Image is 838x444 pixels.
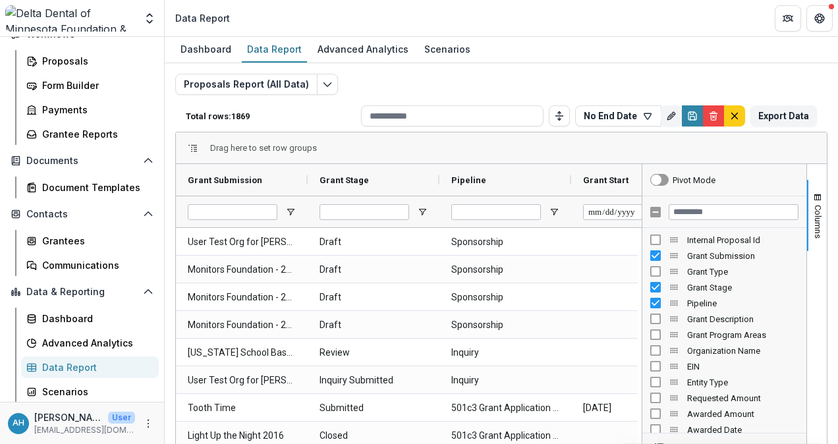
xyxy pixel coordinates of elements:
[21,177,159,198] a: Document Templates
[687,267,798,277] span: Grant Type
[320,204,409,220] input: Grant Stage Filter Input
[687,298,798,308] span: Pipeline
[26,287,138,298] span: Data & Reporting
[188,284,296,311] span: Monitors Foundation - 2025 - Application - Sponsorship
[724,105,745,126] button: default
[312,40,414,59] div: Advanced Analytics
[642,311,806,327] div: Grant Description Column
[451,175,486,185] span: Pipeline
[188,204,277,220] input: Grant Submission Filter Input
[42,360,148,374] div: Data Report
[320,284,428,311] span: Draft
[419,40,476,59] div: Scenarios
[42,312,148,325] div: Dashboard
[5,150,159,171] button: Open Documents
[285,207,296,217] button: Open Filter Menu
[320,175,369,185] span: Grant Stage
[583,175,628,185] span: Grant Start
[21,123,159,145] a: Grantee Reports
[687,409,798,419] span: Awarded Amount
[813,205,823,238] span: Columns
[42,54,148,68] div: Proposals
[188,367,296,394] span: User Test Org for [PERSON_NAME] - 2025 - Inquiry Form
[661,105,682,126] button: Rename
[451,204,541,220] input: Pipeline Filter Input
[320,395,428,422] span: Submitted
[687,377,798,387] span: Entity Type
[583,204,673,220] input: Grant Start Filter Input
[175,40,237,59] div: Dashboard
[575,105,661,126] button: No End Date
[750,105,817,126] button: Export Data
[21,332,159,354] a: Advanced Analytics
[42,258,148,272] div: Communications
[5,5,135,32] img: Delta Dental of Minnesota Foundation & Community Giving logo
[34,424,135,436] p: [EMAIL_ADDRESS][DOMAIN_NAME]
[26,155,138,167] span: Documents
[42,103,148,117] div: Payments
[687,330,798,340] span: Grant Program Areas
[642,232,806,248] div: Internal Proposal Id Column
[642,390,806,406] div: Requested Amount Column
[703,105,724,126] button: Delete
[682,105,703,126] button: Save
[451,229,559,256] span: Sponsorship
[673,175,715,185] div: Pivot Mode
[140,416,156,431] button: More
[5,204,159,225] button: Open Contacts
[312,37,414,63] a: Advanced Analytics
[320,256,428,283] span: Draft
[21,50,159,72] a: Proposals
[42,78,148,92] div: Form Builder
[451,312,559,339] span: Sponsorship
[451,284,559,311] span: Sponsorship
[42,336,148,350] div: Advanced Analytics
[417,207,428,217] button: Open Filter Menu
[210,143,317,153] span: Drag here to set row groups
[140,5,159,32] button: Open entity switcher
[26,209,138,220] span: Contacts
[242,40,307,59] div: Data Report
[583,395,691,422] span: [DATE]
[687,251,798,261] span: Grant Submission
[320,367,428,394] span: Inquiry Submitted
[642,422,806,437] div: Awarded Date Column
[186,111,356,121] p: Total rows: 1869
[451,339,559,366] span: Inquiry
[775,5,801,32] button: Partners
[642,343,806,358] div: Organization Name Column
[320,339,428,366] span: Review
[687,235,798,245] span: Internal Proposal Id
[188,229,296,256] span: User Test Org for [PERSON_NAME] - 2025 - Application - Sponsorship
[175,11,230,25] div: Data Report
[42,127,148,141] div: Grantee Reports
[669,204,798,220] input: Filter Columns Input
[210,143,317,153] div: Row Groups
[806,5,833,32] button: Get Help
[13,419,24,428] div: Annessa Hicks
[549,105,570,126] button: Toggle auto height
[188,256,296,283] span: Monitors Foundation - 2025 - Application - Sponsorship
[642,248,806,264] div: Grant Submission Column
[170,9,235,28] nav: breadcrumb
[42,180,148,194] div: Document Templates
[642,406,806,422] div: Awarded Amount Column
[687,362,798,372] span: EIN
[108,412,135,424] p: User
[451,256,559,283] span: Sponsorship
[175,37,237,63] a: Dashboard
[642,374,806,390] div: Entity Type Column
[34,410,103,424] p: [PERSON_NAME]
[21,99,159,121] a: Payments
[21,74,159,96] a: Form Builder
[642,358,806,374] div: EIN Column
[419,37,476,63] a: Scenarios
[188,339,296,366] span: [US_STATE] School Based Health Alliance - 2025 - Inquiry Form
[21,230,159,252] a: Grantees
[320,229,428,256] span: Draft
[687,283,798,292] span: Grant Stage
[451,395,559,422] span: 501c3 Grant Application Workflow
[175,74,318,95] button: Proposals Report (All Data)
[451,367,559,394] span: Inquiry
[687,314,798,324] span: Grant Description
